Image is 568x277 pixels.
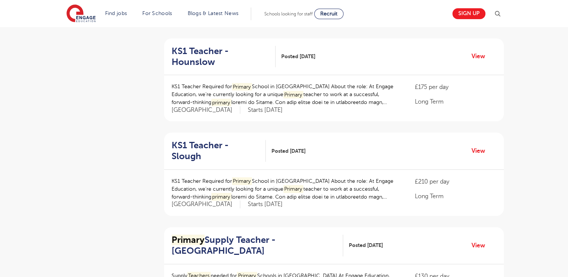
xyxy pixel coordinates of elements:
[472,241,491,250] a: View
[172,140,260,162] h2: KS1 Teacher - Slough
[248,200,283,208] p: Starts [DATE]
[172,235,205,245] mark: Primary
[172,83,400,106] p: KS1 Teacher Required for School in [GEOGRAPHIC_DATA] About the role: At Engage Education, we’re c...
[349,241,383,249] span: Posted [DATE]
[415,83,496,92] p: £175 per day
[172,140,266,162] a: KS1 Teacher - Slough
[172,200,240,208] span: [GEOGRAPHIC_DATA]
[142,11,172,16] a: For Schools
[172,46,276,68] a: KS1 Teacher - Hounslow
[264,11,313,17] span: Schools looking for staff
[232,177,252,185] mark: Primary
[66,5,96,23] img: Engage Education
[283,91,304,99] mark: Primary
[172,46,270,68] h2: KS1 Teacher - Hounslow
[314,9,344,19] a: Recruit
[172,177,400,201] p: KS1 Teacher Required for School in [GEOGRAPHIC_DATA] About the role: At Engage Education, we’re c...
[472,146,491,156] a: View
[172,235,343,256] a: PrimarySupply Teacher - [GEOGRAPHIC_DATA]
[105,11,127,16] a: Find jobs
[211,193,232,201] mark: primary
[415,177,496,186] p: £210 per day
[415,192,496,201] p: Long Term
[211,99,232,107] mark: primary
[188,11,239,16] a: Blogs & Latest News
[452,8,485,19] a: Sign up
[248,106,283,114] p: Starts [DATE]
[283,185,304,193] mark: Primary
[271,147,306,155] span: Posted [DATE]
[472,51,491,61] a: View
[172,106,240,114] span: [GEOGRAPHIC_DATA]
[415,97,496,106] p: Long Term
[232,83,252,91] mark: Primary
[172,235,337,256] h2: Supply Teacher - [GEOGRAPHIC_DATA]
[281,53,315,60] span: Posted [DATE]
[320,11,337,17] span: Recruit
